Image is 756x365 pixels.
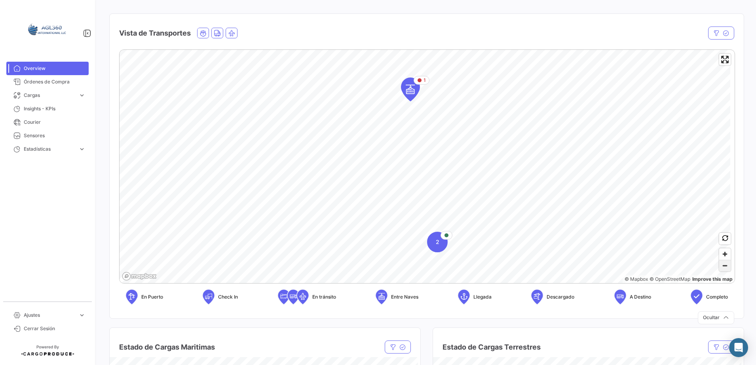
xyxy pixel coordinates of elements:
img: 64a6efb6-309f-488a-b1f1-3442125ebd42.png [28,9,67,49]
button: Zoom in [719,248,731,260]
span: Courier [24,119,85,126]
div: Map marker [401,78,420,101]
button: Air [226,28,237,38]
button: Ocultar [698,311,734,324]
span: 1 [424,77,426,84]
span: Órdenes de Compra [24,78,85,85]
a: Órdenes de Compra [6,75,89,89]
span: Cerrar Sesión [24,325,85,332]
span: expand_more [78,312,85,319]
span: Sensores [24,132,85,139]
button: Ocean [198,28,209,38]
h4: Estado de Cargas Terrestres [443,342,541,353]
a: Overview [6,62,89,75]
span: expand_more [78,146,85,153]
span: Cargas [24,92,75,99]
span: Ajustes [24,312,75,319]
span: Check In [218,293,238,301]
h4: Estado de Cargas Maritimas [119,342,215,353]
button: Zoom out [719,260,731,271]
button: Enter fullscreen [719,54,731,65]
span: Entre Naves [391,293,418,301]
button: Land [212,28,223,38]
h4: Vista de Transportes [119,28,191,39]
a: Insights - KPIs [6,102,89,115]
span: A Destino [630,293,651,301]
a: Courier [6,115,89,129]
a: Mapbox logo [122,272,157,281]
span: En Puerto [141,293,163,301]
canvas: Map [120,50,730,284]
span: 2 [436,238,439,246]
a: Mapbox [625,276,648,282]
span: Estadísticas [24,146,75,153]
span: Insights - KPIs [24,105,85,112]
a: OpenStreetMap [650,276,690,282]
div: Abrir Intercom Messenger [729,338,748,357]
span: Descargado [547,293,574,301]
div: Map marker [427,232,448,252]
span: expand_more [78,92,85,99]
a: Map feedback [692,276,733,282]
a: Sensores [6,129,89,142]
span: Completo [706,293,728,301]
span: Llegada [473,293,492,301]
span: Overview [24,65,85,72]
span: En tránsito [312,293,336,301]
